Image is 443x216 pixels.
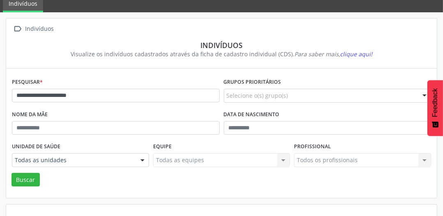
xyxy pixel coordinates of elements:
[432,88,439,117] span: Feedback
[18,50,425,58] div: Visualize os indivíduos cadastrados através da ficha de cadastro individual (CDS).
[12,140,60,153] label: Unidade de saúde
[11,173,40,187] button: Buscar
[24,23,55,35] div: Indivíduos
[294,140,331,153] label: Profissional
[294,50,372,58] i: Para saber mais,
[12,108,48,121] label: Nome da mãe
[224,76,281,89] label: Grupos prioritários
[12,23,55,35] a:  Indivíduos
[12,76,43,89] label: Pesquisar
[224,108,280,121] label: Data de nascimento
[153,140,172,153] label: Equipe
[18,41,425,50] div: Indivíduos
[427,80,443,136] button: Feedback - Mostrar pesquisa
[227,91,288,100] span: Selecione o(s) grupo(s)
[15,156,132,164] span: Todas as unidades
[340,50,372,58] span: clique aqui!
[12,23,24,35] i: 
